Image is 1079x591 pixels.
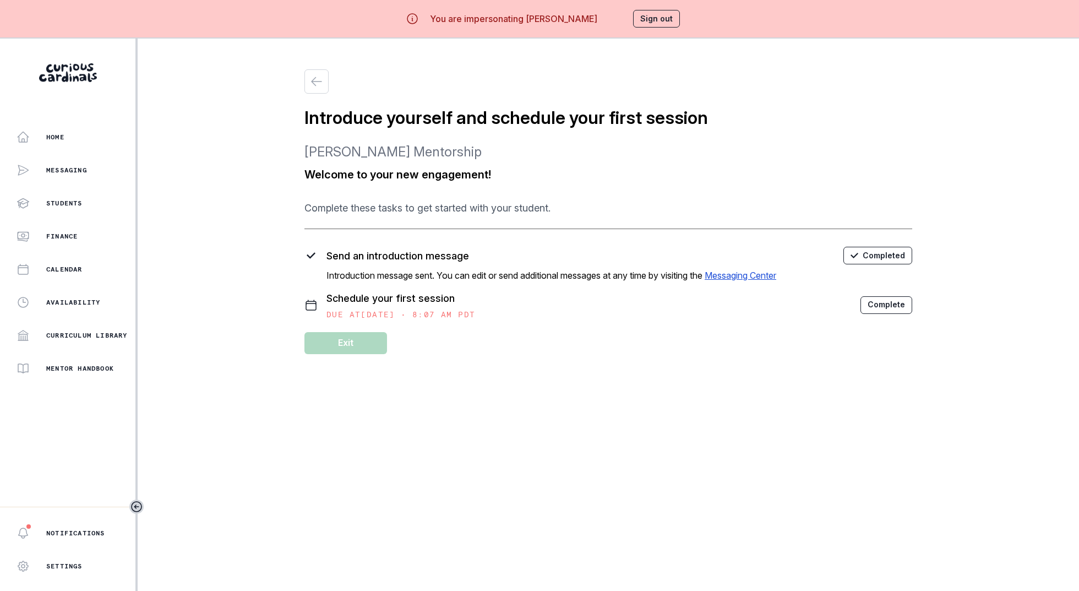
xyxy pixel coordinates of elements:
button: Exit [304,332,387,354]
p: DUE AT [DATE] • 8:07 AM PDT [326,310,860,319]
p: Calendar [46,265,83,274]
p: You are impersonating [PERSON_NAME] [430,12,597,25]
p: Complete these tasks to get started with your student . [304,200,912,215]
button: Complete [860,296,912,314]
p: Send an introduction message [326,248,843,263]
button: Completed [843,247,912,264]
p: Notifications [46,529,105,538]
p: Welcome to your new engagement! [304,166,912,183]
p: [PERSON_NAME] Mentorship [304,142,912,162]
p: Introduce yourself and schedule your first session [304,107,912,129]
p: Finance [46,232,78,241]
p: Availability [46,298,100,307]
p: Settings [46,562,83,571]
p: Introduction message sent. You can edit or send additional messages at any time by visiting the [326,269,912,282]
img: Curious Cardinals Logo [39,63,97,82]
p: Messaging [46,166,87,175]
p: Curriculum Library [46,331,128,340]
p: Home [46,133,64,142]
p: Schedule your first session [326,291,860,306]
p: Mentor Handbook [46,364,114,373]
a: Messaging Center [705,270,776,281]
button: Sign out [633,10,680,28]
button: Toggle sidebar [129,500,144,514]
p: Students [46,199,83,208]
